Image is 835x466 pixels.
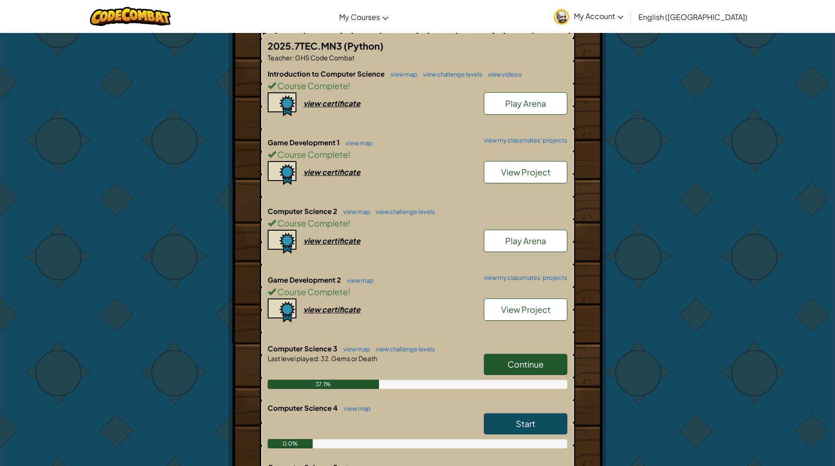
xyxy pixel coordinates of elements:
[268,53,292,62] span: Teacher
[342,277,374,284] a: view map
[339,12,380,22] span: My Courses
[268,344,339,353] span: Computer Science 3
[268,167,360,177] a: view certificate
[505,235,546,246] span: Play Arena
[318,354,320,362] span: :
[371,345,435,353] a: view challenge levels
[339,208,370,215] a: view map
[479,275,567,281] a: view my classmates' projects
[386,71,417,78] a: view map
[348,80,350,91] span: !
[268,354,318,362] span: Last level played
[292,53,294,62] span: :
[516,418,535,429] span: Start
[268,380,379,389] div: 37.1%
[268,298,296,323] img: certificate-icon.png
[268,92,296,116] img: certificate-icon.png
[268,439,313,448] div: 0.0%
[330,354,377,362] span: Gems or Death
[344,40,384,52] span: (Python)
[483,71,522,78] a: view videos
[268,207,339,215] span: Computer Science 2
[339,345,370,353] a: view map
[348,149,350,160] span: !
[268,275,342,284] span: Game Development 2
[268,236,360,246] a: view certificate
[334,4,393,29] a: My Courses
[371,208,435,215] a: view challenge levels
[268,161,296,185] img: certificate-icon.png
[501,167,551,177] span: View Project
[574,11,623,21] span: My Account
[268,403,339,412] span: Computer Science 4
[634,4,752,29] a: English ([GEOGRAPHIC_DATA])
[507,359,544,369] span: Continue
[320,354,330,362] span: 32.
[303,304,360,314] div: view certificate
[276,218,348,228] span: Course Complete
[505,98,546,109] span: Play Arena
[348,286,350,297] span: !
[348,218,350,228] span: !
[276,80,348,91] span: Course Complete
[294,53,354,62] span: GHS Code Combat
[268,69,386,78] span: Introduction to Computer Science
[549,2,628,31] a: My Account
[276,149,348,160] span: Course Complete
[303,98,360,108] div: view certificate
[479,137,567,143] a: view my classmates' projects
[268,40,344,52] span: 2025.7TEC.MN3
[303,167,360,177] div: view certificate
[90,7,171,26] img: CodeCombat logo
[276,286,348,297] span: Course Complete
[268,98,360,108] a: view certificate
[268,138,341,147] span: Game Development 1
[303,236,360,246] div: view certificate
[339,405,371,412] a: view map
[418,71,482,78] a: view challenge levels
[554,9,569,25] img: avatar
[341,139,373,147] a: view map
[268,230,296,254] img: certificate-icon.png
[268,304,360,314] a: view certificate
[638,12,747,22] span: English ([GEOGRAPHIC_DATA])
[501,304,551,315] span: View Project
